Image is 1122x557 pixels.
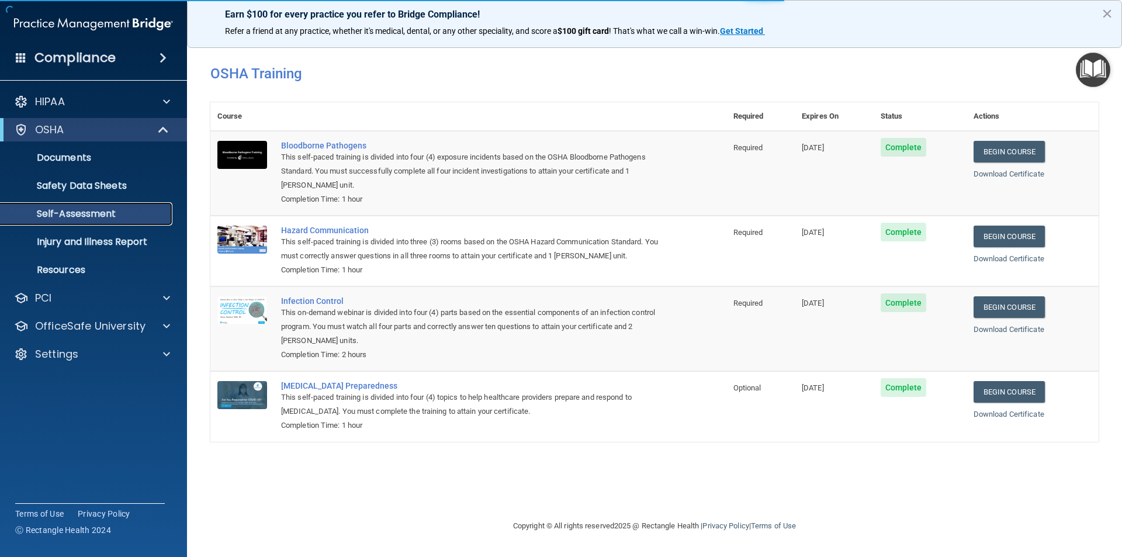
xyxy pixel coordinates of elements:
[15,508,64,520] a: Terms of Use
[281,390,668,418] div: This self-paced training is divided into four (4) topics to help healthcare providers prepare and...
[974,296,1045,318] a: Begin Course
[974,254,1044,263] a: Download Certificate
[733,299,763,307] span: Required
[14,95,170,109] a: HIPAA
[35,95,65,109] p: HIPAA
[35,291,51,305] p: PCI
[281,235,668,263] div: This self-paced training is divided into three (3) rooms based on the OSHA Hazard Communication S...
[802,228,824,237] span: [DATE]
[967,102,1099,131] th: Actions
[720,26,765,36] a: Get Started
[281,381,668,390] a: [MEDICAL_DATA] Preparedness
[210,65,1099,82] h4: OSHA Training
[281,263,668,277] div: Completion Time: 1 hour
[34,50,116,66] h4: Compliance
[14,291,170,305] a: PCI
[974,325,1044,334] a: Download Certificate
[609,26,720,36] span: ! That's what we call a win-win.
[881,378,927,397] span: Complete
[281,226,668,235] a: Hazard Communication
[881,223,927,241] span: Complete
[225,9,1084,20] p: Earn $100 for every practice you refer to Bridge Compliance!
[802,383,824,392] span: [DATE]
[881,293,927,312] span: Complete
[1076,53,1110,87] button: Open Resource Center
[14,12,173,36] img: PMB logo
[1102,4,1113,23] button: Close
[14,347,170,361] a: Settings
[78,508,130,520] a: Privacy Policy
[14,123,169,137] a: OSHA
[35,347,78,361] p: Settings
[974,410,1044,418] a: Download Certificate
[35,319,146,333] p: OfficeSafe University
[702,521,749,530] a: Privacy Policy
[557,26,609,36] strong: $100 gift card
[802,299,824,307] span: [DATE]
[8,208,167,220] p: Self-Assessment
[281,418,668,433] div: Completion Time: 1 hour
[210,102,274,131] th: Course
[281,141,668,150] a: Bloodborne Pathogens
[974,226,1045,247] a: Begin Course
[733,143,763,152] span: Required
[281,296,668,306] a: Infection Control
[281,306,668,348] div: This on-demand webinar is divided into four (4) parts based on the essential components of an inf...
[281,150,668,192] div: This self-paced training is divided into four (4) exposure incidents based on the OSHA Bloodborne...
[281,348,668,362] div: Completion Time: 2 hours
[441,507,868,545] div: Copyright © All rights reserved 2025 @ Rectangle Health | |
[974,381,1045,403] a: Begin Course
[8,264,167,276] p: Resources
[974,169,1044,178] a: Download Certificate
[720,26,763,36] strong: Get Started
[795,102,874,131] th: Expires On
[733,228,763,237] span: Required
[881,138,927,157] span: Complete
[281,192,668,206] div: Completion Time: 1 hour
[225,26,557,36] span: Refer a friend at any practice, whether it's medical, dental, or any other speciality, and score a
[15,524,111,536] span: Ⓒ Rectangle Health 2024
[14,319,170,333] a: OfficeSafe University
[8,236,167,248] p: Injury and Illness Report
[8,152,167,164] p: Documents
[974,141,1045,162] a: Begin Course
[751,521,796,530] a: Terms of Use
[35,123,64,137] p: OSHA
[874,102,967,131] th: Status
[726,102,795,131] th: Required
[802,143,824,152] span: [DATE]
[733,383,761,392] span: Optional
[8,180,167,192] p: Safety Data Sheets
